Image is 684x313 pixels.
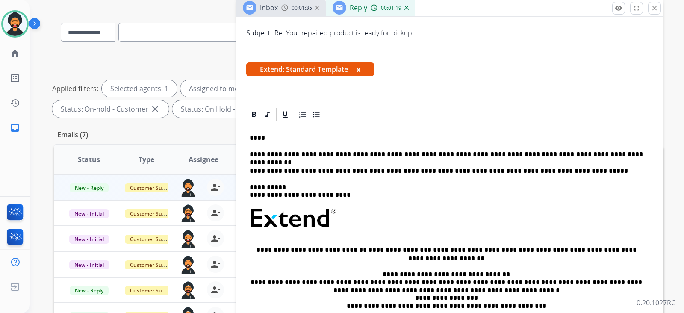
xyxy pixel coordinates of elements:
mat-icon: person_remove [210,259,221,269]
span: Customer Support [125,235,180,244]
span: Extend: Standard Template [246,62,374,76]
mat-icon: remove_red_eye [615,4,622,12]
span: Inbox [260,3,278,12]
span: Type [139,154,154,165]
span: Reply [350,3,367,12]
img: agent-avatar [180,204,197,222]
div: Assigned to me [180,80,247,97]
span: New - Initial [69,260,109,269]
mat-icon: person_remove [210,182,221,192]
span: New - Initial [69,209,109,218]
img: agent-avatar [180,256,197,274]
mat-icon: person_remove [210,208,221,218]
span: Customer Support [125,260,180,269]
div: Bullet List [310,108,323,121]
img: avatar [3,12,27,36]
mat-icon: close [150,104,160,114]
span: New - Reply [70,286,109,295]
div: Bold [248,108,260,121]
span: Customer Support [125,209,180,218]
span: Assignee [189,154,218,165]
span: New - Initial [69,235,109,244]
span: 00:01:19 [381,5,401,12]
span: Customer Support [125,286,180,295]
p: Emails (7) [54,130,91,140]
mat-icon: person_remove [210,285,221,295]
mat-icon: list_alt [10,73,20,83]
span: New - Reply [70,183,109,192]
div: Italic [261,108,274,121]
mat-icon: inbox [10,123,20,133]
img: agent-avatar [180,230,197,248]
div: Selected agents: 1 [102,80,177,97]
img: agent-avatar [180,281,197,299]
p: Applied filters: [52,83,98,94]
mat-icon: fullscreen [633,4,640,12]
img: agent-avatar [180,179,197,197]
span: 00:01:35 [292,5,312,12]
div: Status: On Hold - Pending Parts [172,100,303,118]
button: x [357,64,360,74]
mat-icon: person_remove [210,233,221,244]
span: Status [78,154,100,165]
mat-icon: home [10,48,20,59]
p: Re: Your repaired product is ready for pickup [274,28,412,38]
p: Subject: [246,28,272,38]
div: Underline [279,108,292,121]
div: Ordered List [296,108,309,121]
span: Customer Support [125,183,180,192]
mat-icon: close [651,4,658,12]
p: 0.20.1027RC [637,298,675,308]
div: Status: On-hold - Customer [52,100,169,118]
mat-icon: history [10,98,20,108]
